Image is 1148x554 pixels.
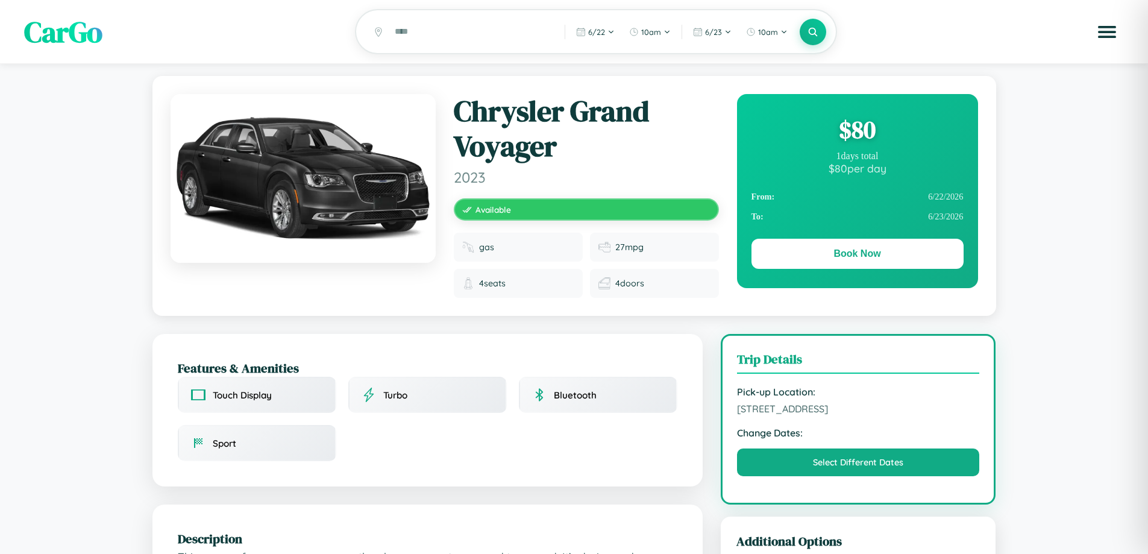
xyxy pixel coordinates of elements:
span: 6 / 22 [588,27,605,37]
button: 6/22 [570,22,621,42]
h2: Description [178,530,677,547]
h3: Trip Details [737,350,980,374]
div: $ 80 per day [751,162,964,175]
span: CarGo [24,12,102,52]
img: Doors [598,277,610,289]
div: 6 / 22 / 2026 [751,187,964,207]
span: 4 doors [615,278,644,289]
div: 6 / 23 / 2026 [751,207,964,227]
span: 2023 [454,168,719,186]
button: Book Now [751,239,964,269]
h3: Additional Options [736,532,980,550]
span: 4 seats [479,278,506,289]
img: Seats [462,277,474,289]
div: 1 days total [751,151,964,162]
button: 10am [623,22,677,42]
span: Bluetooth [554,389,597,401]
span: Sport [213,438,236,449]
span: 10am [758,27,778,37]
button: Open menu [1090,15,1124,49]
span: Turbo [383,389,407,401]
span: [STREET_ADDRESS] [737,403,980,415]
span: gas [479,242,494,253]
span: Touch Display [213,389,272,401]
img: Fuel efficiency [598,241,610,253]
button: 6/23 [687,22,738,42]
button: 10am [740,22,794,42]
h1: Chrysler Grand Voyager [454,94,719,163]
strong: To: [751,212,764,222]
h2: Features & Amenities [178,359,677,377]
button: Select Different Dates [737,449,980,476]
strong: Change Dates: [737,427,980,439]
div: $ 80 [751,113,964,146]
span: Available [475,204,511,215]
img: Fuel type [462,241,474,253]
strong: From: [751,192,775,202]
span: 6 / 23 [705,27,722,37]
strong: Pick-up Location: [737,386,980,398]
img: Chrysler Grand Voyager 2023 [171,94,436,263]
span: 27 mpg [615,242,644,253]
span: 10am [641,27,661,37]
